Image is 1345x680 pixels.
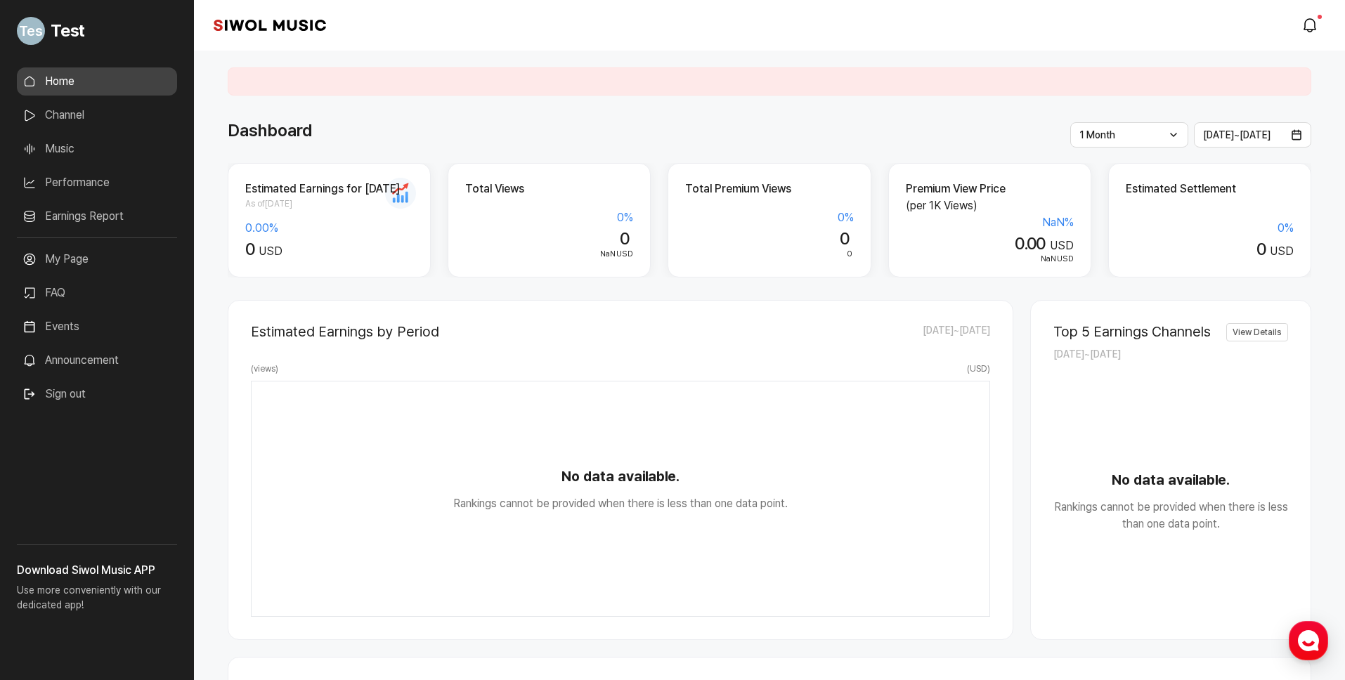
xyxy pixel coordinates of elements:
[600,249,616,259] span: NaN
[1053,499,1288,532] p: Rankings cannot be provided when there is less than one data point.
[17,562,177,579] h3: Download Siwol Music APP
[1053,348,1121,360] span: [DATE] ~ [DATE]
[245,220,413,237] div: 0.00 %
[1126,220,1294,237] div: 0 %
[245,239,254,259] span: 0
[228,118,312,143] h1: Dashboard
[251,323,439,340] h2: Estimated Earnings by Period
[252,495,989,512] p: Rankings cannot be provided when there is less than one data point.
[245,240,413,260] div: USD
[465,209,633,226] div: 0 %
[1015,233,1046,254] span: 0.00
[1041,254,1056,263] span: NaN
[4,445,93,480] a: Home
[1256,239,1266,259] span: 0
[181,445,270,480] a: Settings
[245,181,413,197] h2: Estimated Earnings for [DATE]
[1053,323,1211,340] h2: Top 5 Earnings Channels
[17,11,177,51] a: Go to My Profile
[17,135,177,163] a: Music
[465,248,633,261] div: USD
[685,181,853,197] h2: Total Premium Views
[51,18,85,44] span: Test
[17,169,177,197] a: Performance
[93,445,181,480] a: Messages
[906,234,1074,254] div: USD
[17,346,177,374] a: Announcement
[17,202,177,230] a: Earnings Report
[1079,129,1115,140] span: 1 Month
[251,362,278,375] span: ( views )
[245,197,413,210] span: As of [DATE]
[117,467,158,478] span: Messages
[17,380,91,408] button: Sign out
[1226,323,1288,341] a: View Details
[208,466,242,478] span: Settings
[906,214,1074,231] div: NaN %
[1053,469,1288,490] strong: No data available.
[685,209,853,226] div: 0 %
[1126,181,1294,197] h2: Estimated Settlement
[1203,129,1271,140] span: [DATE] ~ [DATE]
[1297,11,1325,39] a: modal.notifications
[17,279,177,307] a: FAQ
[17,245,177,273] a: My Page
[906,253,1074,266] div: USD
[36,466,60,478] span: Home
[967,362,990,375] span: ( USD )
[1126,240,1294,260] div: USD
[906,197,1074,214] p: (per 1K Views)
[17,101,177,129] a: Channel
[465,181,633,197] h2: Total Views
[252,466,989,487] strong: No data available.
[620,228,629,249] span: 0
[906,181,1074,197] h2: Premium View Price
[17,313,177,341] a: Events
[923,323,990,340] span: [DATE] ~ [DATE]
[17,579,177,624] p: Use more conveniently with our dedicated app!
[17,67,177,96] a: Home
[847,249,852,259] span: 0
[840,228,849,249] span: 0
[1194,122,1312,148] button: [DATE]~[DATE]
